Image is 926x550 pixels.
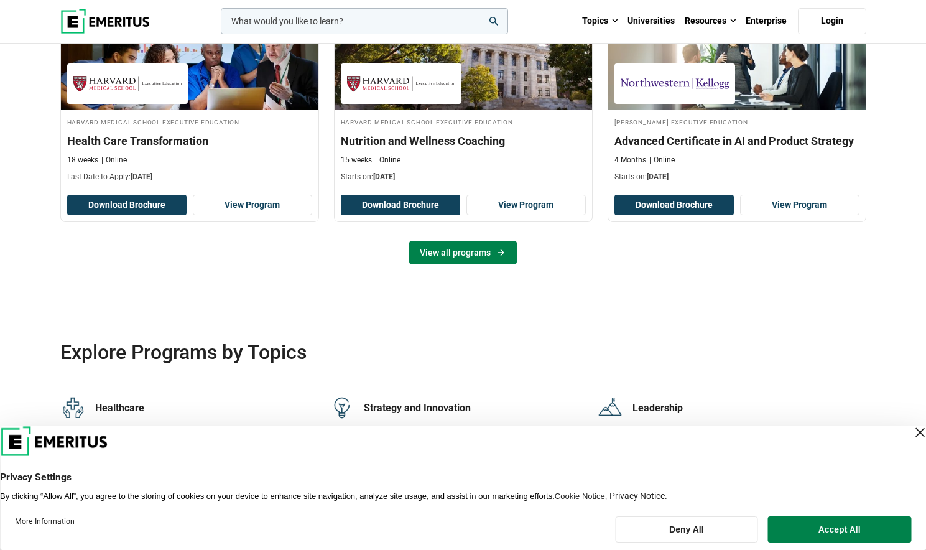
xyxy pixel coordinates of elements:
h4: Harvard Medical School Executive Education [341,116,586,127]
a: View all programs [409,241,517,264]
p: Starts on: [614,172,859,182]
span: [DATE] [373,172,395,181]
img: Explore Programmes by Category [329,396,354,421]
button: Download Brochure [614,195,734,216]
img: Harvard Medical School Executive Education [347,70,455,98]
span: [DATE] [131,172,152,181]
img: Explore Programmes by Category [60,396,85,421]
p: 18 weeks [67,155,98,165]
p: Online [375,155,400,165]
img: Kellogg Executive Education [621,70,729,98]
h4: Harvard Medical School Executive Education [67,116,312,127]
div: Healthcare [95,401,314,415]
span: [DATE] [647,172,669,181]
input: woocommerce-product-search-field-0 [221,8,508,34]
p: Last Date to Apply: [67,172,312,182]
p: Starts on: [341,172,586,182]
div: Leadership [632,401,851,415]
a: Explore Programmes by Category Leadership [598,383,851,434]
img: Harvard Medical School Executive Education [73,70,182,98]
h3: Health Care Transformation [67,133,312,149]
h4: [PERSON_NAME] Executive Education [614,116,859,127]
a: Explore Programmes by Category Healthcare [60,383,314,434]
h3: Advanced Certificate in AI and Product Strategy [614,133,859,149]
p: Online [101,155,127,165]
a: Login [798,8,866,34]
a: View Program [466,195,586,216]
a: Explore Programmes by Category Strategy and Innovation [329,383,583,434]
h3: Nutrition and Wellness Coaching [341,133,586,149]
button: Download Brochure [341,195,460,216]
p: Online [649,155,675,165]
a: View Program [193,195,312,216]
p: 4 Months [614,155,646,165]
p: 15 weeks [341,155,372,165]
div: Strategy and Innovation [364,401,583,415]
h2: Explore Programs by Topics [60,340,785,365]
button: Download Brochure [67,195,187,216]
a: View Program [740,195,859,216]
img: Explore Programmes by Category [598,396,623,421]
